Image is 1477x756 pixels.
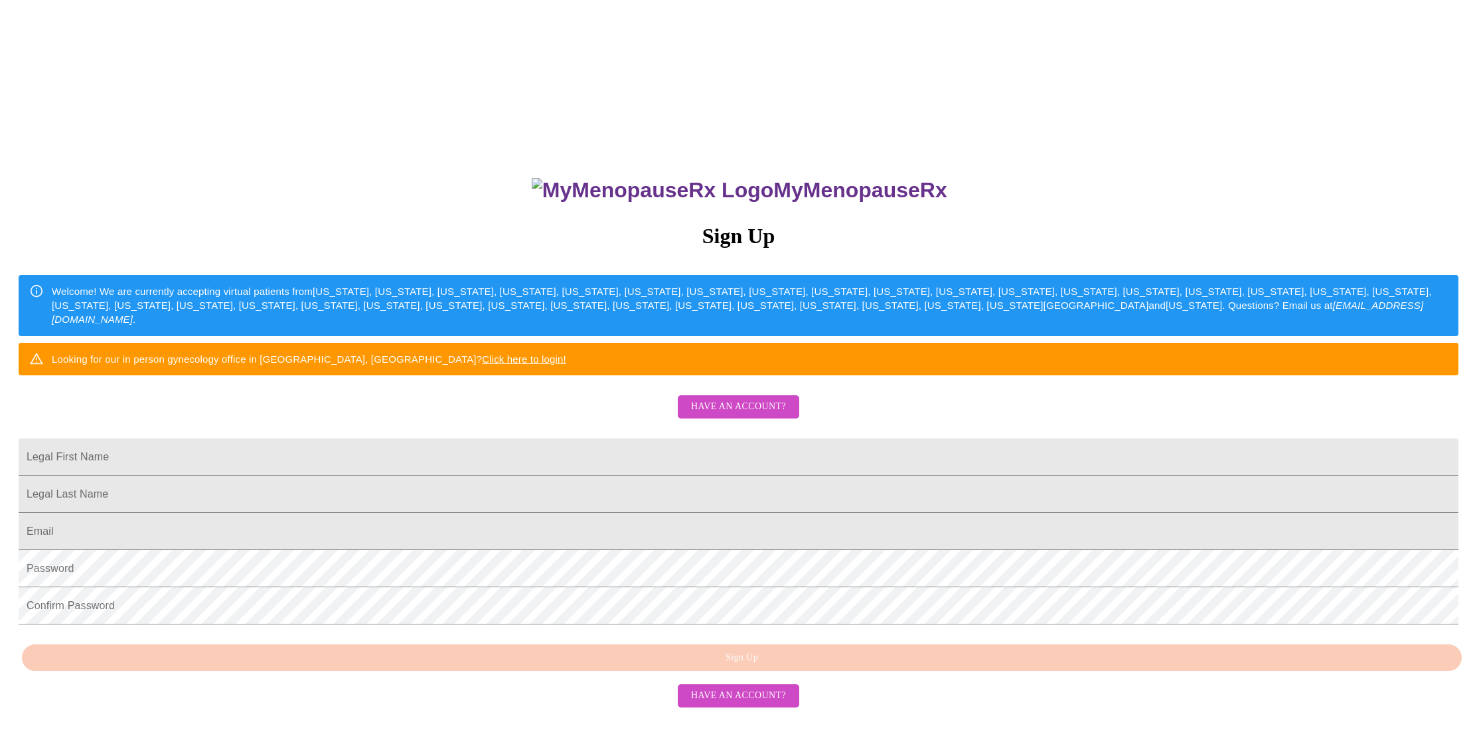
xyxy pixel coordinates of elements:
a: Have an account? [674,689,803,700]
div: Looking for our in person gynecology office in [GEOGRAPHIC_DATA], [GEOGRAPHIC_DATA]? [52,347,566,371]
button: Have an account? [678,684,799,708]
a: Have an account? [674,410,803,421]
h3: MyMenopauseRx [21,178,1459,203]
img: MyMenopauseRx Logo [532,178,773,203]
a: Click here to login! [482,353,566,365]
button: Have an account? [678,395,799,419]
div: Welcome! We are currently accepting virtual patients from [US_STATE], [US_STATE], [US_STATE], [US... [52,279,1448,332]
span: Have an account? [691,399,786,415]
h3: Sign Up [19,224,1458,248]
span: Have an account? [691,688,786,704]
